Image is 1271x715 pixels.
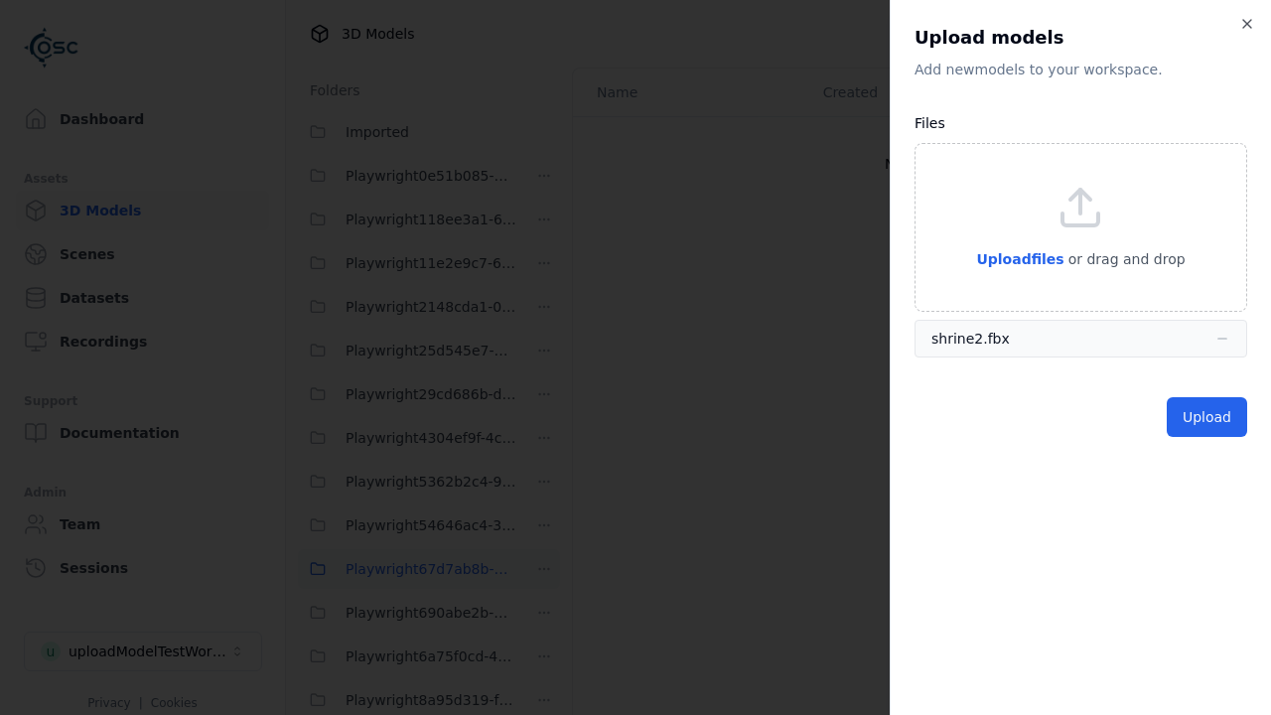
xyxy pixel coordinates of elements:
[931,329,1010,349] div: shrine2.fbx
[1064,247,1186,271] p: or drag and drop
[976,251,1063,267] span: Upload files
[1167,397,1247,437] button: Upload
[915,115,945,131] label: Files
[915,24,1247,52] h2: Upload models
[915,60,1247,79] p: Add new model s to your workspace.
